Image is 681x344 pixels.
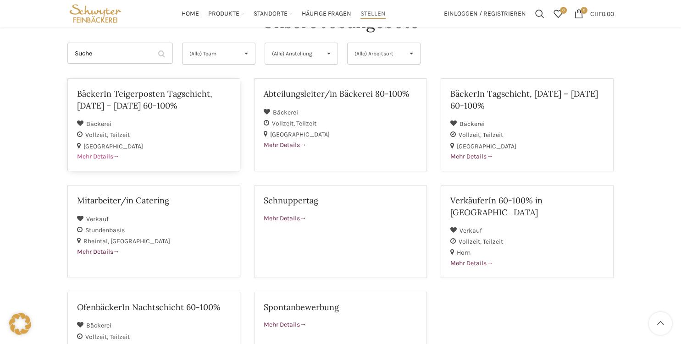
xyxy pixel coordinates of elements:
a: Scroll to top button [649,312,672,335]
span: Mehr Details [450,153,493,160]
div: Meine Wunschliste [549,5,567,23]
span: Produkte [208,10,239,18]
h2: Mitarbeiter/in Catering [77,195,231,206]
span: Mehr Details [264,214,306,222]
span: (Alle) Arbeitsort [354,43,398,64]
a: 0 CHF0.00 [570,5,619,23]
span: Mehr Details [77,248,120,256]
span: Bäckerei [273,109,298,116]
a: Schnuppertag Mehr Details [254,185,427,278]
span: Vollzeit [85,333,110,341]
span: [GEOGRAPHIC_DATA] [83,142,143,150]
input: Suche [67,43,173,64]
span: Teilzeit [296,120,316,127]
span: Häufige Fragen [302,10,351,18]
span: Bäckerei [460,120,485,128]
bdi: 0.00 [590,10,614,17]
span: (Alle) Anstellung [272,43,316,64]
span: Vollzeit [459,131,483,139]
a: BäckerIn Tagschicht, [DATE] – [DATE] 60-100% Bäckerei Vollzeit Teilzeit [GEOGRAPHIC_DATA] Mehr De... [441,78,614,171]
span: Vollzeit [459,238,483,246]
span: Horn [457,249,471,257]
span: Mehr Details [450,259,493,267]
a: Einloggen / Registrieren [439,5,531,23]
span: Stellen [360,10,386,18]
span: Teilzeit [483,238,503,246]
span: ▾ [238,43,255,64]
h2: OfenbäckerIn Nachtschicht 60-100% [77,301,231,313]
span: [GEOGRAPHIC_DATA] [270,131,330,138]
span: Home [182,10,199,18]
a: Site logo [67,9,124,17]
span: Teilzeit [110,131,130,139]
a: Produkte [208,5,244,23]
a: Stellen [360,5,386,23]
span: Bäckerei [86,120,111,128]
a: Suchen [531,5,549,23]
span: Teilzeit [483,131,503,139]
span: CHF [590,10,602,17]
span: (Alle) Team [189,43,233,64]
span: Verkauf [86,215,109,223]
h2: BäckerIn Teigerposten Tagschicht, [DATE] – [DATE] 60-100% [77,88,231,111]
span: ▾ [320,43,338,64]
span: Stundenbasis [85,226,125,234]
span: [GEOGRAPHIC_DATA] [111,237,170,245]
h2: Schnuppertag [264,195,417,206]
a: 0 [549,5,567,23]
span: Teilzeit [110,333,130,341]
span: Vollzeit [272,120,296,127]
a: BäckerIn Teigerposten Tagschicht, [DATE] – [DATE] 60-100% Bäckerei Vollzeit Teilzeit [GEOGRAPHIC_... [67,78,240,171]
span: Bäckerei [86,322,111,329]
span: 0 [560,7,567,14]
span: Einloggen / Registrieren [444,11,526,17]
a: Standorte [254,5,293,23]
span: Mehr Details [264,141,306,149]
div: Main navigation [128,5,439,23]
span: Mehr Details [264,321,306,328]
a: Häufige Fragen [302,5,351,23]
span: Standorte [254,10,288,18]
h2: BäckerIn Tagschicht, [DATE] – [DATE] 60-100% [450,88,604,111]
a: Abteilungsleiter/in Bäckerei 80-100% Bäckerei Vollzeit Teilzeit [GEOGRAPHIC_DATA] Mehr Details [254,78,427,171]
h2: Spontanbewerbung [264,301,417,313]
h2: Abteilungsleiter/in Bäckerei 80-100% [264,88,417,99]
h2: VerkäuferIn 60-100% in [GEOGRAPHIC_DATA] [450,195,604,218]
span: Mehr Details [77,153,120,160]
span: Rheintal [83,237,111,245]
a: Home [182,5,199,23]
a: Mitarbeiter/in Catering Verkauf Stundenbasis Rheintal [GEOGRAPHIC_DATA] Mehr Details [67,185,240,278]
span: [GEOGRAPHIC_DATA] [457,142,516,150]
span: Verkauf [460,227,482,235]
a: VerkäuferIn 60-100% in [GEOGRAPHIC_DATA] Verkauf Vollzeit Teilzeit Horn Mehr Details [441,185,614,278]
span: ▾ [403,43,420,64]
span: Vollzeit [85,131,110,139]
span: 0 [581,7,587,14]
